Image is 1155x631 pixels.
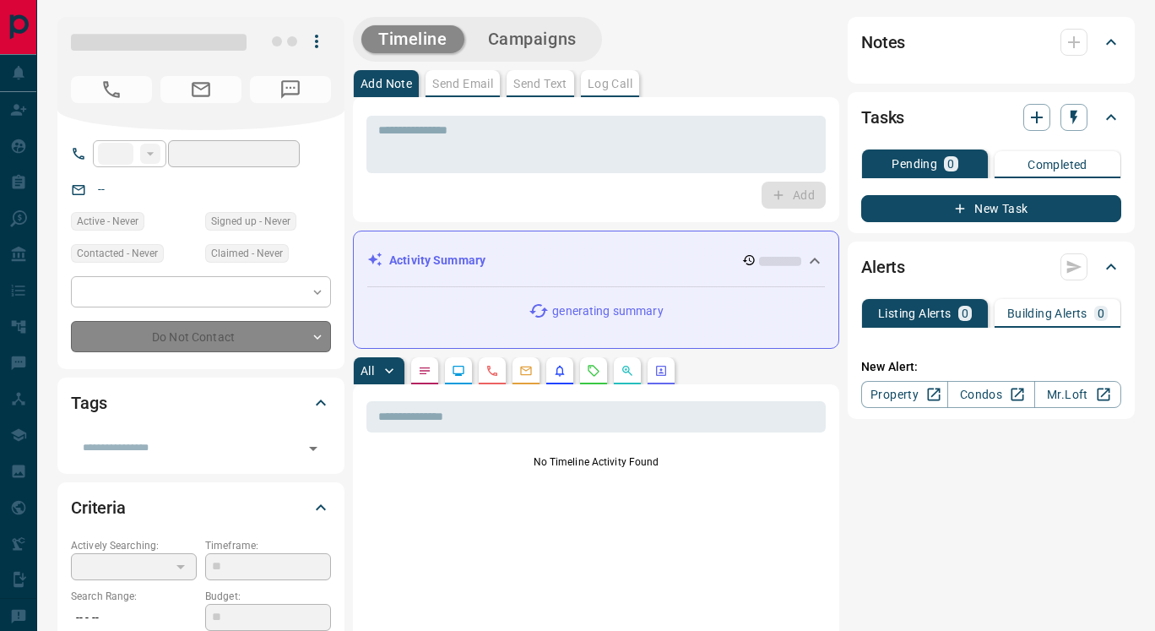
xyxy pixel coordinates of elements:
p: 0 [962,307,968,319]
span: Signed up - Never [211,213,290,230]
p: Activity Summary [389,252,485,269]
a: -- [98,182,105,196]
p: 0 [1098,307,1104,319]
p: generating summary [552,302,663,320]
div: Tags [71,383,331,423]
p: Search Range: [71,589,197,604]
svg: Notes [418,364,431,378]
p: 0 [947,158,954,170]
svg: Opportunities [621,364,634,378]
svg: Emails [519,364,533,378]
p: Pending [892,158,937,170]
div: Tasks [861,97,1121,138]
p: Add Note [361,78,412,90]
p: Actively Searching: [71,538,197,553]
div: Do Not Contact [71,321,331,352]
svg: Agent Actions [654,364,668,378]
h2: Tags [71,389,106,416]
button: Open [301,437,325,460]
button: Timeline [361,25,464,53]
button: Campaigns [471,25,594,53]
p: No Timeline Activity Found [366,454,826,470]
span: Contacted - Never [77,245,158,262]
svg: Calls [485,364,499,378]
p: Building Alerts [1007,307,1087,319]
p: New Alert: [861,358,1121,376]
div: Activity Summary [367,245,825,276]
svg: Lead Browsing Activity [452,364,465,378]
span: Claimed - Never [211,245,283,262]
p: Completed [1028,159,1087,171]
p: All [361,365,374,377]
svg: Listing Alerts [553,364,567,378]
span: No Number [71,76,152,103]
p: Listing Alerts [878,307,952,319]
a: Property [861,381,948,408]
button: New Task [861,195,1121,222]
a: Mr.Loft [1034,381,1121,408]
span: No Email [160,76,241,103]
h2: Criteria [71,494,126,521]
p: Timeframe: [205,538,331,553]
div: Criteria [71,487,331,528]
div: Notes [861,22,1121,63]
h2: Tasks [861,104,904,131]
span: Active - Never [77,213,138,230]
span: No Number [250,76,331,103]
h2: Notes [861,29,905,56]
div: Alerts [861,247,1121,287]
h2: Alerts [861,253,905,280]
p: Budget: [205,589,331,604]
a: Condos [947,381,1034,408]
svg: Requests [587,364,600,378]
